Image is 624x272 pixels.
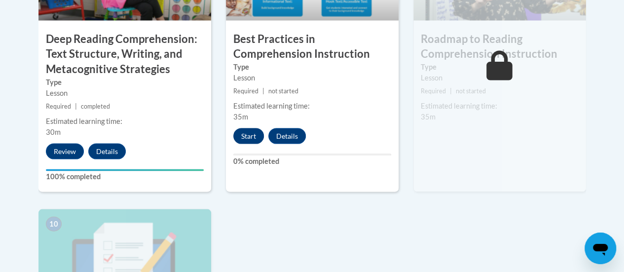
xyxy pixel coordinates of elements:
[268,87,298,95] span: not started
[226,32,399,62] h3: Best Practices in Comprehension Instruction
[46,171,204,182] label: 100% completed
[421,113,436,121] span: 35m
[233,73,391,83] div: Lesson
[421,101,579,112] div: Estimated learning time:
[421,62,579,73] label: Type
[262,87,264,95] span: |
[88,144,126,159] button: Details
[46,169,204,171] div: Your progress
[46,88,204,99] div: Lesson
[413,32,586,62] h3: Roadmap to Reading Comprehension Instruction
[81,103,110,110] span: completed
[233,113,248,121] span: 35m
[268,128,306,144] button: Details
[456,87,486,95] span: not started
[421,73,579,83] div: Lesson
[233,87,258,95] span: Required
[233,101,391,112] div: Estimated learning time:
[233,128,264,144] button: Start
[421,87,446,95] span: Required
[585,233,616,264] iframe: Button to launch messaging window
[46,103,71,110] span: Required
[75,103,77,110] span: |
[450,87,452,95] span: |
[46,217,62,232] span: 10
[46,77,204,88] label: Type
[38,32,211,77] h3: Deep Reading Comprehension: Text Structure, Writing, and Metacognitive Strategies
[46,144,84,159] button: Review
[233,156,391,167] label: 0% completed
[46,128,61,136] span: 30m
[46,116,204,127] div: Estimated learning time:
[233,62,391,73] label: Type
